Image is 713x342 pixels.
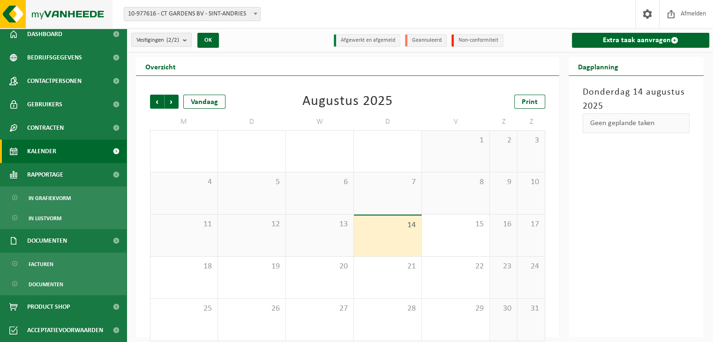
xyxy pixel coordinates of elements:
span: 8 [427,177,485,187]
span: 12 [223,219,281,230]
button: OK [197,33,219,48]
span: Documenten [29,275,63,293]
span: 27 [291,304,349,314]
span: 18 [155,261,213,272]
span: Vestigingen [136,33,179,47]
a: Print [514,95,545,109]
span: 11 [155,219,213,230]
h2: Dagplanning [569,57,628,75]
span: 6 [291,177,349,187]
span: Bedrijfsgegevens [27,46,82,69]
div: Geen geplande taken [583,113,690,133]
span: 3 [522,135,540,146]
span: 19 [223,261,281,272]
span: 15 [427,219,485,230]
td: V [422,113,490,130]
h2: Overzicht [136,57,185,75]
span: Kalender [27,140,56,163]
td: M [150,113,218,130]
td: Z [518,113,545,130]
span: 16 [495,219,512,230]
td: D [218,113,286,130]
a: In lijstvorm [2,209,124,227]
span: 5 [223,177,281,187]
li: Geannuleerd [405,34,447,47]
li: Non-conformiteit [451,34,503,47]
a: Documenten [2,275,124,293]
span: Gebruikers [27,93,62,116]
a: Extra taak aanvragen [572,33,709,48]
button: Vestigingen(2/2) [131,33,192,47]
span: 10 [522,177,540,187]
span: Print [522,98,538,106]
span: 25 [155,304,213,314]
span: 10-977616 - CT GARDENS BV - SINT-ANDRIES [124,7,261,21]
span: Contracten [27,116,64,140]
span: 24 [522,261,540,272]
span: 20 [291,261,349,272]
span: 4 [155,177,213,187]
a: In grafiekvorm [2,189,124,207]
span: 22 [427,261,485,272]
span: In lijstvorm [29,209,61,227]
span: 29 [427,304,485,314]
span: Contactpersonen [27,69,82,93]
span: 28 [359,304,417,314]
span: 7 [359,177,417,187]
li: Afgewerkt en afgemeld [334,34,400,47]
span: 10-977616 - CT GARDENS BV - SINT-ANDRIES [124,7,260,21]
span: In grafiekvorm [29,189,71,207]
span: Acceptatievoorwaarden [27,319,103,342]
span: 30 [495,304,512,314]
span: 2 [495,135,512,146]
h3: Donderdag 14 augustus 2025 [583,85,690,113]
span: Documenten [27,229,67,253]
span: 9 [495,177,512,187]
span: 26 [223,304,281,314]
div: Vandaag [183,95,225,109]
span: 21 [359,261,417,272]
td: D [354,113,422,130]
span: 13 [291,219,349,230]
span: Volgende [165,95,179,109]
span: 23 [495,261,512,272]
count: (2/2) [166,37,179,43]
span: Facturen [29,255,53,273]
span: Product Shop [27,295,70,319]
span: 31 [522,304,540,314]
div: Augustus 2025 [302,95,393,109]
span: 1 [427,135,485,146]
a: Facturen [2,255,124,273]
span: Dashboard [27,22,62,46]
span: Rapportage [27,163,63,186]
td: W [286,113,354,130]
span: 14 [359,220,417,230]
td: Z [490,113,518,130]
span: Vorige [150,95,164,109]
span: 17 [522,219,540,230]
